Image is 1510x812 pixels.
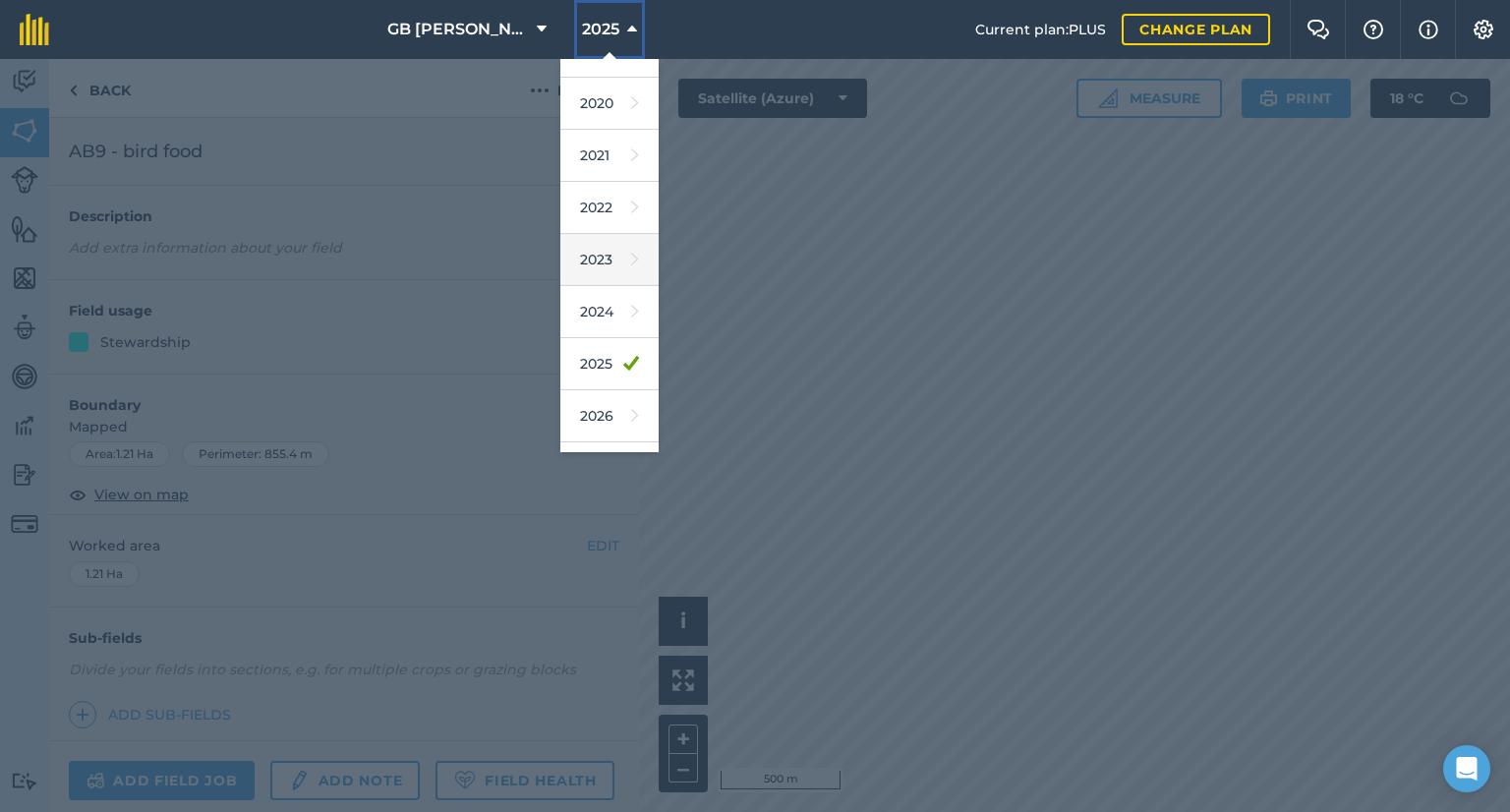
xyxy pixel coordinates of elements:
span: GB [PERSON_NAME] Farms [387,18,529,41]
a: 2026 [560,390,659,442]
a: 2025 [560,338,659,390]
div: Open Intercom Messenger [1443,745,1490,792]
a: 2022 [560,182,659,234]
span: 2025 [582,18,619,41]
a: 2020 [560,78,659,130]
img: Two speech bubbles overlapping with the left bubble in the forefront [1307,20,1330,39]
img: svg+xml;base64,PHN2ZyB4bWxucz0iaHR0cDovL3d3dy53My5vcmcvMjAwMC9zdmciIHdpZHRoPSIxNyIgaGVpZ2h0PSIxNy... [1419,18,1438,41]
span: Current plan : PLUS [975,19,1106,40]
a: Change plan [1122,14,1270,45]
a: 2021 [560,130,659,182]
a: 2027 [560,442,659,494]
a: 2024 [560,286,659,338]
img: fieldmargin Logo [20,14,49,45]
a: 2023 [560,234,659,286]
img: A cog icon [1472,20,1495,39]
img: A question mark icon [1362,20,1385,39]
